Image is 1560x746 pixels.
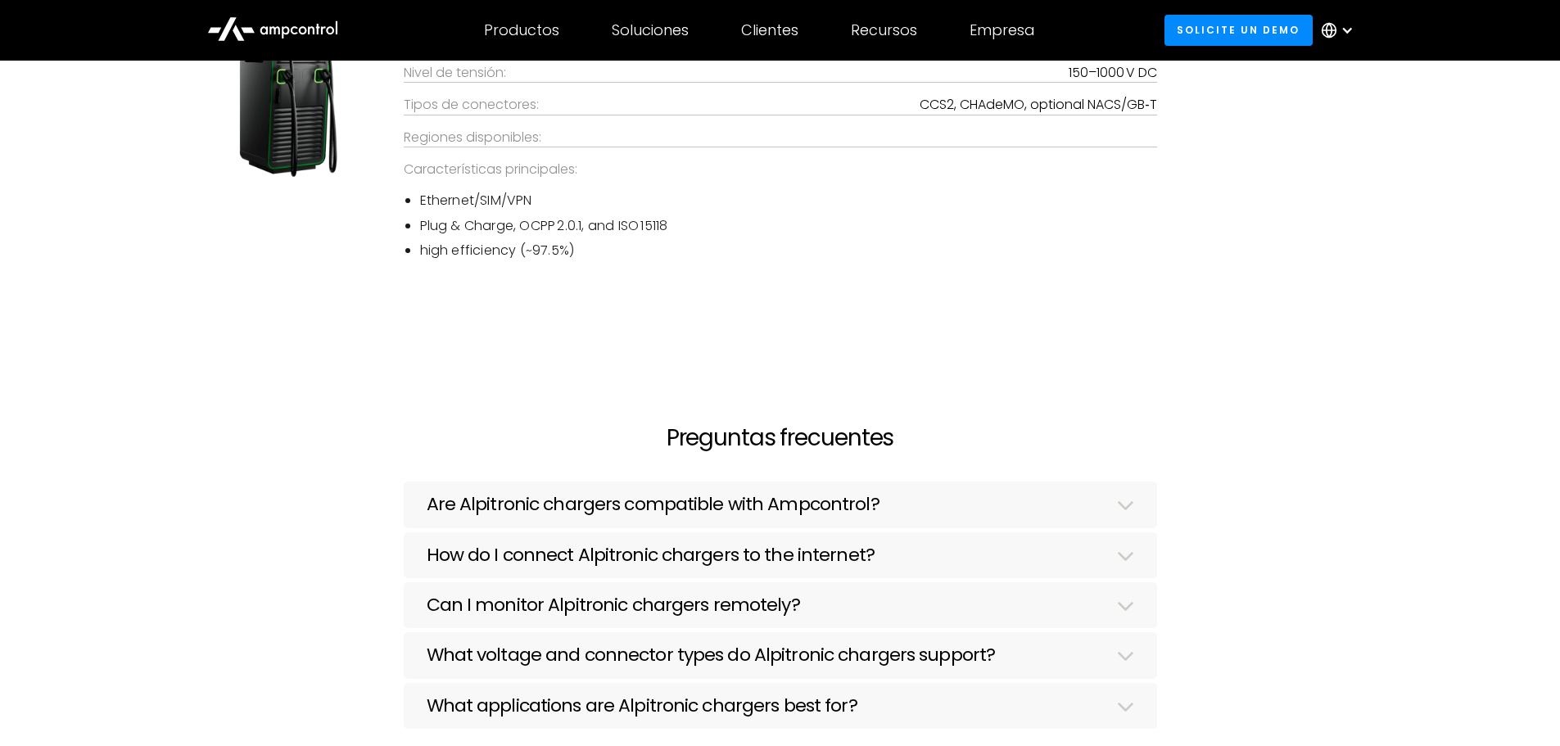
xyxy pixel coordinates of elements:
[207,424,1354,452] h2: Preguntas frecuentes
[1117,702,1134,712] img: Dropdown Arrow
[920,96,1156,114] div: CCS2, CHAdeMO, optional NACS/GB‑T
[1117,651,1134,661] img: Dropdown Arrow
[420,242,1157,260] li: high efficiency (~97.5%)
[427,595,800,616] h3: Can I monitor Alpitronic chargers remotely?
[484,21,559,39] div: Productos
[404,161,1157,179] div: Características principales:
[1069,64,1157,82] div: 150–1000 V DC
[404,64,506,82] div: Nivel de tensión:
[1117,551,1134,561] img: Dropdown Arrow
[1117,500,1134,510] img: Dropdown Arrow
[1117,601,1134,611] img: Dropdown Arrow
[404,96,539,114] div: Tipos de conectores:
[420,192,1157,210] li: Ethernet/SIM/VPN
[612,21,689,39] div: Soluciones
[427,695,857,717] h3: What applications are Alpitronic chargers best for?
[741,21,798,39] div: Clientes
[1164,15,1313,45] a: Solicite un demo
[427,545,875,566] h3: How do I connect Alpitronic chargers to the internet?
[851,21,917,39] div: Recursos
[427,494,879,515] h3: Are Alpitronic chargers compatible with Ampcontrol?
[404,129,541,147] div: Regiones disponibles:
[420,217,1157,235] li: Plug & Charge, OCPP 2.0.1, and ISO 15118
[970,21,1034,39] div: Empresa
[427,644,996,666] h3: What voltage and connector types do Alpitronic chargers support?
